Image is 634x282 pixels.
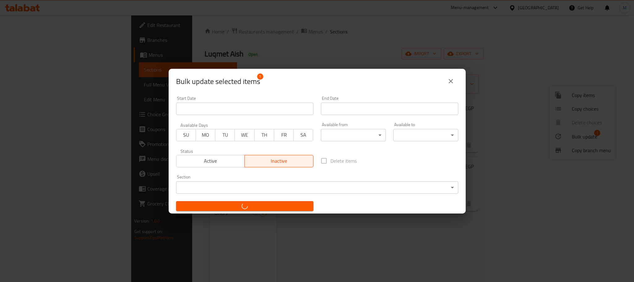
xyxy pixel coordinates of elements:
span: WE [237,130,252,139]
button: TH [254,129,274,141]
div: ​ [176,181,458,194]
span: SA [296,130,311,139]
button: close [443,74,458,89]
span: Inactive [247,156,311,165]
span: SU [179,130,193,139]
div: ​ [393,129,458,141]
button: SU [176,129,196,141]
span: TU [218,130,232,139]
button: TU [215,129,235,141]
span: TH [257,130,272,139]
span: MO [198,130,213,139]
span: Selected items count [176,77,260,86]
button: FR [274,129,294,141]
button: SA [293,129,313,141]
span: Delete items [330,157,357,165]
button: WE [235,129,254,141]
span: FR [277,130,291,139]
div: ​ [321,129,386,141]
span: Active [179,156,243,165]
button: Inactive [244,155,313,167]
button: MO [196,129,215,141]
button: Active [176,155,245,167]
span: 1 [257,73,263,80]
